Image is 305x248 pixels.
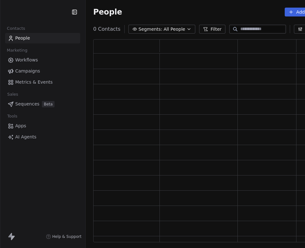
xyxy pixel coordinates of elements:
[15,101,39,107] span: Sequences
[5,33,80,43] a: People
[4,90,21,99] span: Sales
[15,57,38,63] span: Workflows
[93,7,122,17] span: People
[5,77,80,87] a: Metrics & Events
[15,123,26,129] span: Apps
[164,26,185,33] span: All People
[5,132,80,142] a: AI Agents
[5,121,80,131] a: Apps
[15,35,30,41] span: People
[52,234,81,239] span: Help & Support
[15,68,40,74] span: Campaigns
[46,234,81,239] a: Help & Support
[139,26,162,33] span: Segments:
[5,99,80,109] a: SequencesBeta
[93,25,120,33] span: 0 Contacts
[15,134,36,140] span: AI Agents
[5,66,80,76] a: Campaigns
[199,25,225,34] button: Filter
[42,101,55,107] span: Beta
[4,111,20,121] span: Tools
[15,79,53,86] span: Metrics & Events
[5,55,80,65] a: Workflows
[4,24,28,33] span: Contacts
[4,46,30,55] span: Marketing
